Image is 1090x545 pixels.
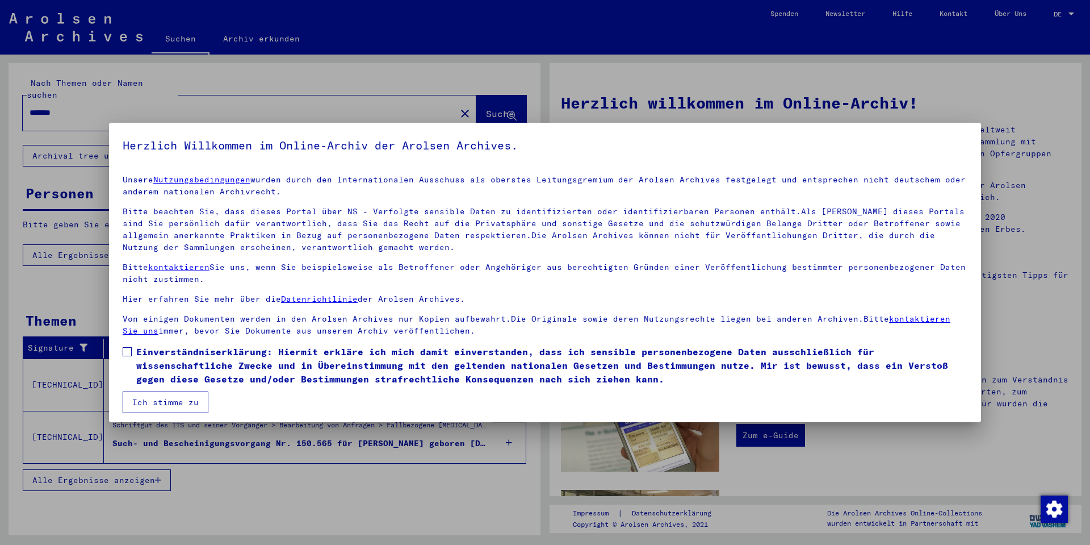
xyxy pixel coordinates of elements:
[123,293,967,305] p: Hier erfahren Sie mehr über die der Arolsen Archives.
[123,206,967,253] p: Bitte beachten Sie, dass dieses Portal über NS - Verfolgte sensible Daten zu identifizierten oder...
[1041,496,1068,523] img: Zustimmung ändern
[123,174,967,198] p: Unsere wurden durch den Internationalen Ausschuss als oberstes Leitungsgremium der Arolsen Archiv...
[136,345,967,386] span: Einverständniserklärung: Hiermit erkläre ich mich damit einverstanden, dass ich sensible personen...
[281,294,358,304] a: Datenrichtlinie
[123,392,208,413] button: Ich stimme zu
[1040,495,1067,522] div: Zustimmung ändern
[123,314,950,336] a: kontaktieren Sie uns
[123,313,967,337] p: Von einigen Dokumenten werden in den Arolsen Archives nur Kopien aufbewahrt.Die Originale sowie d...
[123,136,967,155] h5: Herzlich Willkommen im Online-Archiv der Arolsen Archives.
[123,261,967,285] p: Bitte Sie uns, wenn Sie beispielsweise als Betroffener oder Angehöriger aus berechtigten Gründen ...
[153,174,250,185] a: Nutzungsbedingungen
[148,262,209,272] a: kontaktieren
